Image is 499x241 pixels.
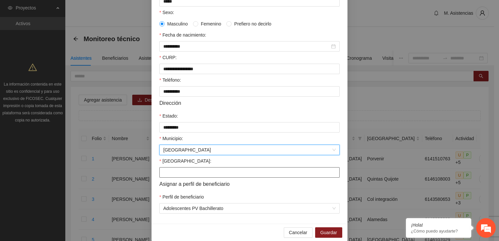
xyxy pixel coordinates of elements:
label: Sexo: [159,9,174,16]
div: Chatee con nosotros ahora [34,33,110,42]
label: Teléfono: [159,76,181,84]
span: Estamos en línea. [38,81,90,147]
input: CURP: [159,64,340,74]
label: Colonia: [159,157,211,165]
textarea: Escriba su mensaje y pulse “Intro” [3,167,124,189]
div: ¡Hola! [411,222,466,228]
div: Minimizar ventana de chat en vivo [107,3,123,19]
span: Cancelar [289,229,307,236]
span: Masculino [165,20,190,27]
input: Teléfono: [159,86,340,97]
button: Guardar [315,227,342,238]
label: Municipio: [159,135,183,142]
label: Estado: [159,112,178,120]
input: Estado: [159,122,340,133]
p: ¿Cómo puedo ayudarte? [411,229,466,233]
label: CURP: [159,54,177,61]
label: Fecha de nacimiento: [159,31,206,39]
span: Dirección [159,99,181,107]
span: Chihuahua [163,145,336,155]
input: Colonia: [159,167,340,178]
span: Adolescentes PV Bachillerato [163,203,336,213]
span: Prefiero no decirlo [232,20,274,27]
input: Fecha de nacimiento: [163,43,330,50]
span: Femenino [198,20,224,27]
label: Perfil de beneficiario [159,193,204,201]
span: Guardar [320,229,337,236]
button: Cancelar [284,227,313,238]
span: Asignar a perfil de beneficiario [159,180,230,188]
